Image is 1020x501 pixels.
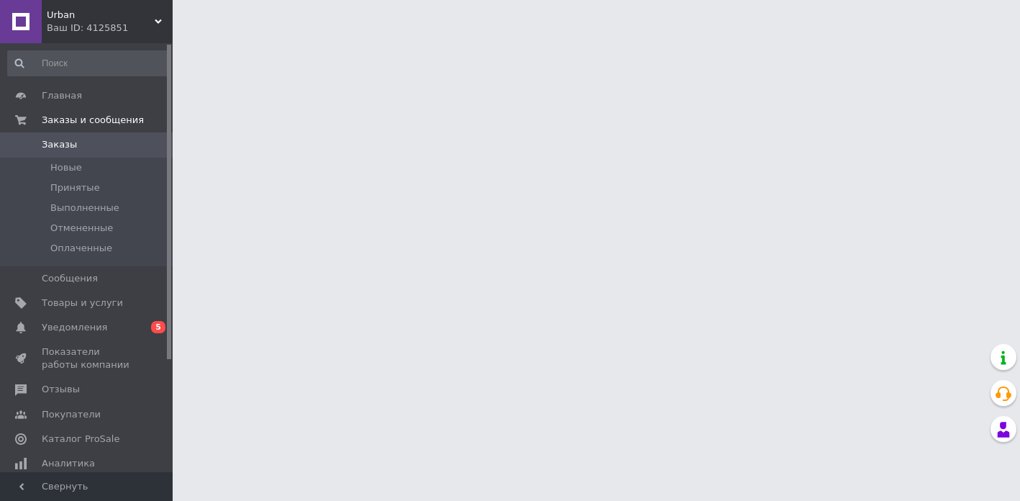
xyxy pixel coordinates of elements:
span: Покупатели [42,408,101,421]
span: Отмененные [50,222,113,235]
span: Urban [47,9,155,22]
span: Показатели работы компании [42,346,133,371]
div: Ваш ID: 4125851 [47,22,173,35]
span: 5 [151,321,165,333]
span: Заказы и сообщения [42,114,144,127]
span: Оплаченные [50,242,112,255]
span: Каталог ProSale [42,433,119,446]
span: Главная [42,89,82,102]
input: Поиск [7,50,170,76]
span: Аналитика [42,457,95,470]
span: Уведомления [42,321,107,334]
span: Товары и услуги [42,297,123,310]
span: Заказы [42,138,77,151]
span: Сообщения [42,272,98,285]
span: Принятые [50,181,100,194]
span: Отзывы [42,383,80,396]
span: Новые [50,161,82,174]
span: Выполненные [50,202,119,215]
